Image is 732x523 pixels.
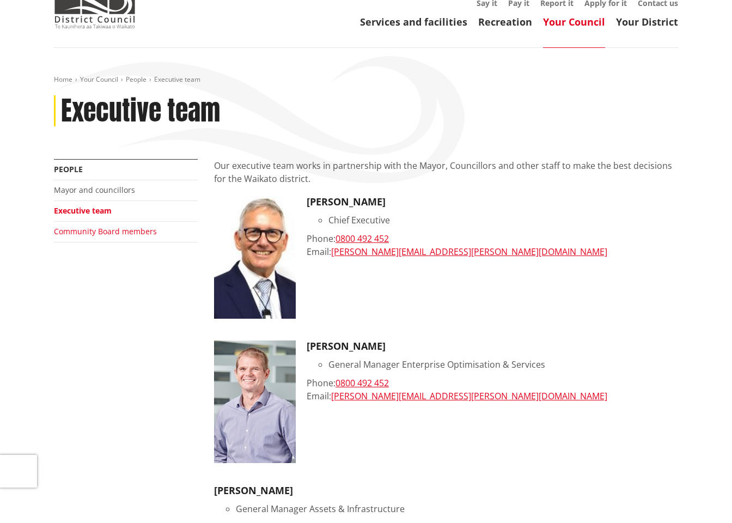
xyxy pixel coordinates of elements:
span: Executive team [154,75,200,84]
h3: [PERSON_NAME] [307,196,678,208]
li: General Manager Assets & Infrastructure [236,502,678,515]
p: Our executive team works in partnership with the Mayor, Councillors and other staff to make the b... [214,159,678,185]
iframe: Messenger Launcher [682,477,721,516]
a: [PERSON_NAME][EMAIL_ADDRESS][PERSON_NAME][DOMAIN_NAME] [331,390,607,402]
a: Executive team [54,205,112,216]
h1: Executive team [61,95,220,127]
a: Your Council [80,75,118,84]
a: Recreation [478,15,532,28]
a: Your Council [543,15,605,28]
a: People [126,75,147,84]
div: Email: [307,390,678,403]
a: 0800 492 452 [335,233,389,245]
li: Chief Executive [328,214,678,227]
h3: [PERSON_NAME] [214,485,678,497]
div: Phone: [307,232,678,245]
div: Email: [307,245,678,258]
a: Services and facilities [360,15,467,28]
a: Home [54,75,72,84]
a: Mayor and councillors [54,185,135,195]
a: [PERSON_NAME][EMAIL_ADDRESS][PERSON_NAME][DOMAIN_NAME] [331,246,607,258]
a: Community Board members [54,226,157,236]
li: General Manager Enterprise Optimisation & Services [328,358,678,371]
nav: breadcrumb [54,75,678,84]
a: 0800 492 452 [335,377,389,389]
a: Your District [616,15,678,28]
a: People [54,164,83,174]
h3: [PERSON_NAME] [307,340,678,352]
div: Phone: [307,376,678,390]
img: CE Craig Hobbs [214,196,296,319]
img: Roger-MacCulloch-(2) [214,340,296,463]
